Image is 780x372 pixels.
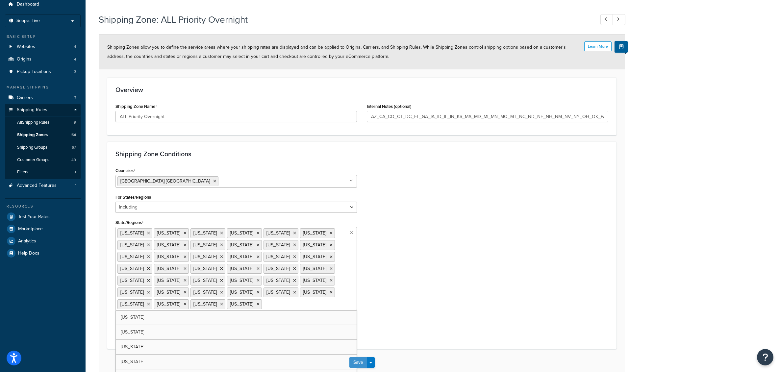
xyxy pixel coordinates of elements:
span: [US_STATE] [303,277,326,284]
a: [US_STATE] [116,355,357,369]
span: Filters [17,169,28,175]
span: Websites [17,44,35,50]
li: Shipping Rules [5,104,81,179]
span: [US_STATE] [303,289,326,296]
span: [US_STATE] [120,265,144,272]
li: Carriers [5,92,81,104]
label: State/Regions [115,220,143,225]
a: Advanced Features1 [5,180,81,192]
span: Customer Groups [17,157,49,163]
span: [US_STATE] [230,241,253,248]
span: [US_STATE] [193,289,217,296]
span: [US_STATE] [266,289,290,296]
li: Filters [5,166,81,178]
span: [GEOGRAPHIC_DATA] [GEOGRAPHIC_DATA] [120,178,210,185]
span: [US_STATE] [193,241,217,248]
span: [US_STATE] [266,230,290,236]
span: 4 [74,57,76,62]
a: Marketplace [5,223,81,235]
button: Save [349,357,367,368]
a: [US_STATE] [116,340,357,354]
a: Next Record [613,14,625,25]
span: [US_STATE] [230,265,253,272]
span: [US_STATE] [230,253,253,260]
span: 3 [74,69,76,75]
div: Manage Shipping [5,85,81,90]
span: [US_STATE] [157,265,180,272]
a: [US_STATE] [116,325,357,339]
span: [US_STATE] [157,289,180,296]
button: Open Resource Center [757,349,773,365]
button: Learn More [584,41,612,51]
button: Show Help Docs [615,41,628,53]
label: Countries [115,168,135,173]
span: [US_STATE] [120,301,144,308]
span: [US_STATE] [303,230,326,236]
a: [US_STATE] [116,310,357,325]
a: Pickup Locations3 [5,66,81,78]
span: 7 [74,95,76,101]
li: Pickup Locations [5,66,81,78]
a: Websites4 [5,41,81,53]
label: Internal Notes (optional) [367,104,412,109]
span: Origins [17,57,32,62]
li: Websites [5,41,81,53]
span: Shipping Rules [17,107,47,113]
li: Origins [5,53,81,65]
span: Advanced Features [17,183,57,188]
span: Marketplace [18,226,43,232]
span: [US_STATE] [230,289,253,296]
a: Analytics [5,235,81,247]
span: [US_STATE] [303,265,326,272]
li: Shipping Groups [5,141,81,154]
span: 9 [74,120,76,125]
span: [US_STATE] [157,277,180,284]
span: Shipping Zones allow you to define the service areas where your shipping rates are displayed and ... [107,44,566,60]
span: 1 [75,183,76,188]
a: Help Docs [5,247,81,259]
span: [US_STATE] [120,241,144,248]
span: [US_STATE] [157,301,180,308]
span: Carriers [17,95,33,101]
span: [US_STATE] [230,230,253,236]
div: Resources [5,204,81,209]
li: Advanced Features [5,180,81,192]
a: Filters1 [5,166,81,178]
a: Carriers7 [5,92,81,104]
span: [US_STATE] [120,253,144,260]
span: [US_STATE] [266,265,290,272]
span: [US_STATE] [193,301,217,308]
span: Help Docs [18,251,39,256]
div: Basic Setup [5,34,81,39]
h3: Shipping Zone Conditions [115,150,608,158]
span: [US_STATE] [121,314,144,321]
a: Shipping Groups67 [5,141,81,154]
li: Shipping Zones [5,129,81,141]
span: [US_STATE] [157,253,180,260]
label: Shipping Zone Name [115,104,157,109]
span: 49 [71,157,76,163]
span: Shipping Groups [17,145,47,150]
li: Test Your Rates [5,211,81,223]
span: [US_STATE] [303,241,326,248]
span: [US_STATE] [230,277,253,284]
a: Previous Record [600,14,613,25]
span: [US_STATE] [193,265,217,272]
span: [US_STATE] [266,277,290,284]
span: Test Your Rates [18,214,50,220]
h1: Shipping Zone: ALL Priority Overnight [99,13,588,26]
span: [US_STATE] [120,289,144,296]
a: AllShipping Rules9 [5,116,81,129]
a: Customer Groups49 [5,154,81,166]
span: [US_STATE] [266,241,290,248]
span: [US_STATE] [193,253,217,260]
a: Shipping Rules [5,104,81,116]
a: Shipping Zones54 [5,129,81,141]
label: For States/Regions [115,195,151,200]
span: [US_STATE] [120,277,144,284]
span: [US_STATE] [121,329,144,335]
a: Origins4 [5,53,81,65]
